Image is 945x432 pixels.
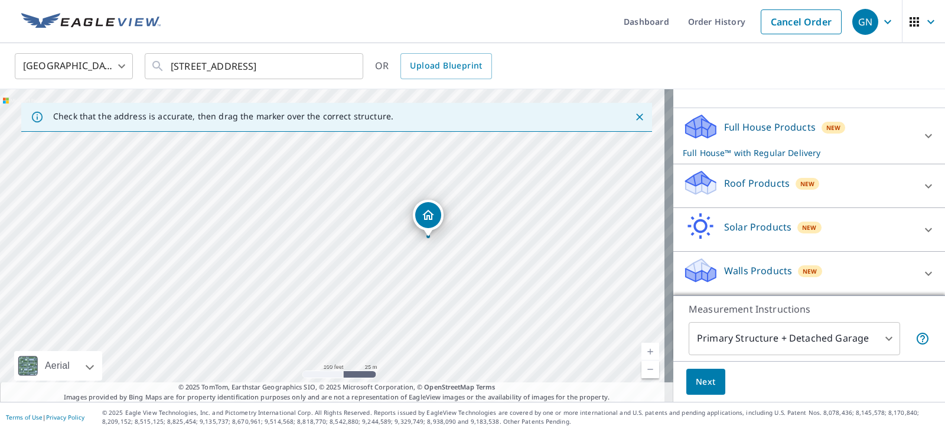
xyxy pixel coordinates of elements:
[724,264,792,278] p: Walls Products
[53,111,393,122] p: Check that the address is accurate, then drag the marker over the correct structure.
[761,9,842,34] a: Cancel Order
[632,109,647,125] button: Close
[852,9,878,35] div: GN
[15,50,133,83] div: [GEOGRAPHIC_DATA]
[413,200,444,236] div: Dropped pin, building 1, Residential property, 2 Ridgemont Rd Normal, IL 61761
[14,351,102,381] div: Aerial
[46,413,84,421] a: Privacy Policy
[724,220,791,234] p: Solar Products
[683,113,936,159] div: Full House ProductsNewFull House™ with Regular Delivery
[21,13,161,31] img: EV Logo
[476,382,496,391] a: Terms
[375,53,492,79] div: OR
[696,375,716,389] span: Next
[800,179,815,189] span: New
[689,302,930,316] p: Measurement Instructions
[915,332,930,346] span: Your report will include the primary structure and a detached garage if one exists.
[689,322,900,355] div: Primary Structure + Detached Garage
[826,123,841,132] span: New
[641,343,659,360] a: Current Level 18, Zoom In
[178,382,496,392] span: © 2025 TomTom, Earthstar Geographics SIO, © 2025 Microsoft Corporation, ©
[803,267,817,276] span: New
[724,176,790,190] p: Roof Products
[683,256,936,290] div: Walls ProductsNew
[683,169,936,203] div: Roof ProductsNew
[171,50,339,83] input: Search by address or latitude-longitude
[802,223,817,232] span: New
[683,213,936,246] div: Solar ProductsNew
[41,351,73,381] div: Aerial
[410,59,482,73] span: Upload Blueprint
[686,369,725,395] button: Next
[400,53,491,79] a: Upload Blueprint
[6,414,84,421] p: |
[724,120,816,134] p: Full House Products
[102,408,939,426] p: © 2025 Eagle View Technologies, Inc. and Pictometry International Corp. All Rights Reserved. Repo...
[641,360,659,378] a: Current Level 18, Zoom Out
[6,413,43,421] a: Terms of Use
[424,382,474,391] a: OpenStreetMap
[683,147,914,159] p: Full House™ with Regular Delivery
